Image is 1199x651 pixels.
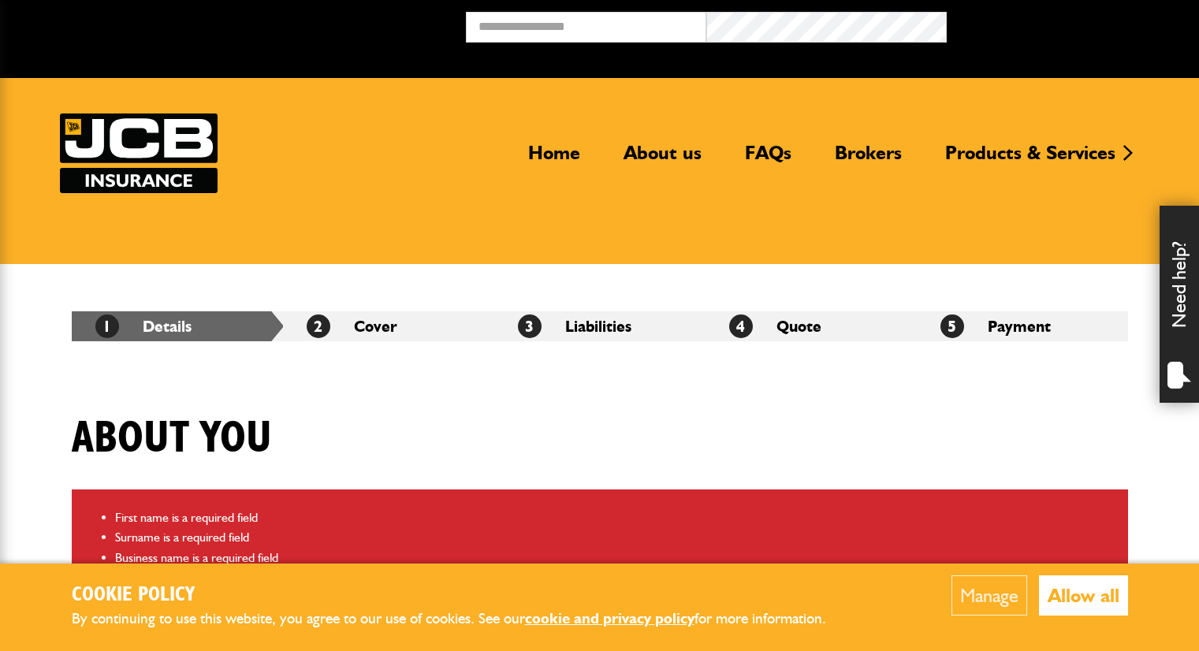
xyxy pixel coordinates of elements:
[1039,575,1128,616] button: Allow all
[60,113,218,193] a: JCB Insurance Services
[516,141,592,177] a: Home
[525,609,694,627] a: cookie and privacy policy
[115,527,1116,548] li: Surname is a required field
[729,314,753,338] span: 4
[283,311,494,341] li: Cover
[494,311,706,341] li: Liabilities
[307,314,330,338] span: 2
[940,314,964,338] span: 5
[60,113,218,193] img: JCB Insurance Services logo
[823,141,914,177] a: Brokers
[706,311,917,341] li: Quote
[115,508,1116,528] li: First name is a required field
[72,607,852,631] p: By continuing to use this website, you agree to our use of cookies. See our for more information.
[72,412,272,465] h1: About you
[72,583,852,608] h2: Cookie Policy
[612,141,713,177] a: About us
[115,548,1116,568] li: Business name is a required field
[733,141,803,177] a: FAQs
[518,314,542,338] span: 3
[947,12,1187,36] button: Broker Login
[951,575,1027,616] button: Manage
[95,314,119,338] span: 1
[1160,206,1199,403] div: Need help?
[72,311,283,341] li: Details
[917,311,1128,341] li: Payment
[933,141,1127,177] a: Products & Services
